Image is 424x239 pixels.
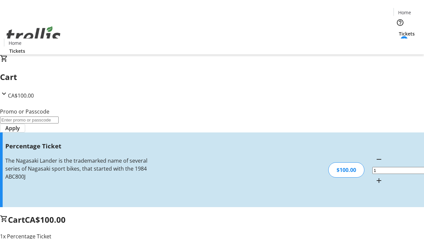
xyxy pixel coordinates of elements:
span: CA$100.00 [25,214,66,225]
button: Increment by one [372,174,386,187]
span: Apply [5,124,20,132]
span: Home [9,40,22,46]
button: Decrement by one [372,153,386,166]
span: Tickets [399,30,415,37]
div: The Nagasaki Lander is the trademarked name of several series of Nagasaki sport bikes, that start... [5,157,150,181]
div: $100.00 [328,162,364,178]
a: Home [394,9,415,16]
a: Tickets [4,47,30,54]
a: Tickets [394,30,420,37]
span: Home [398,9,411,16]
button: Help [394,16,407,29]
span: CA$100.00 [8,92,34,99]
span: Tickets [9,47,25,54]
button: Cart [394,37,407,50]
a: Home [4,40,26,46]
img: Orient E2E Organization QT4LaI3WNS's Logo [4,19,63,52]
h3: Percentage Ticket [5,141,150,151]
